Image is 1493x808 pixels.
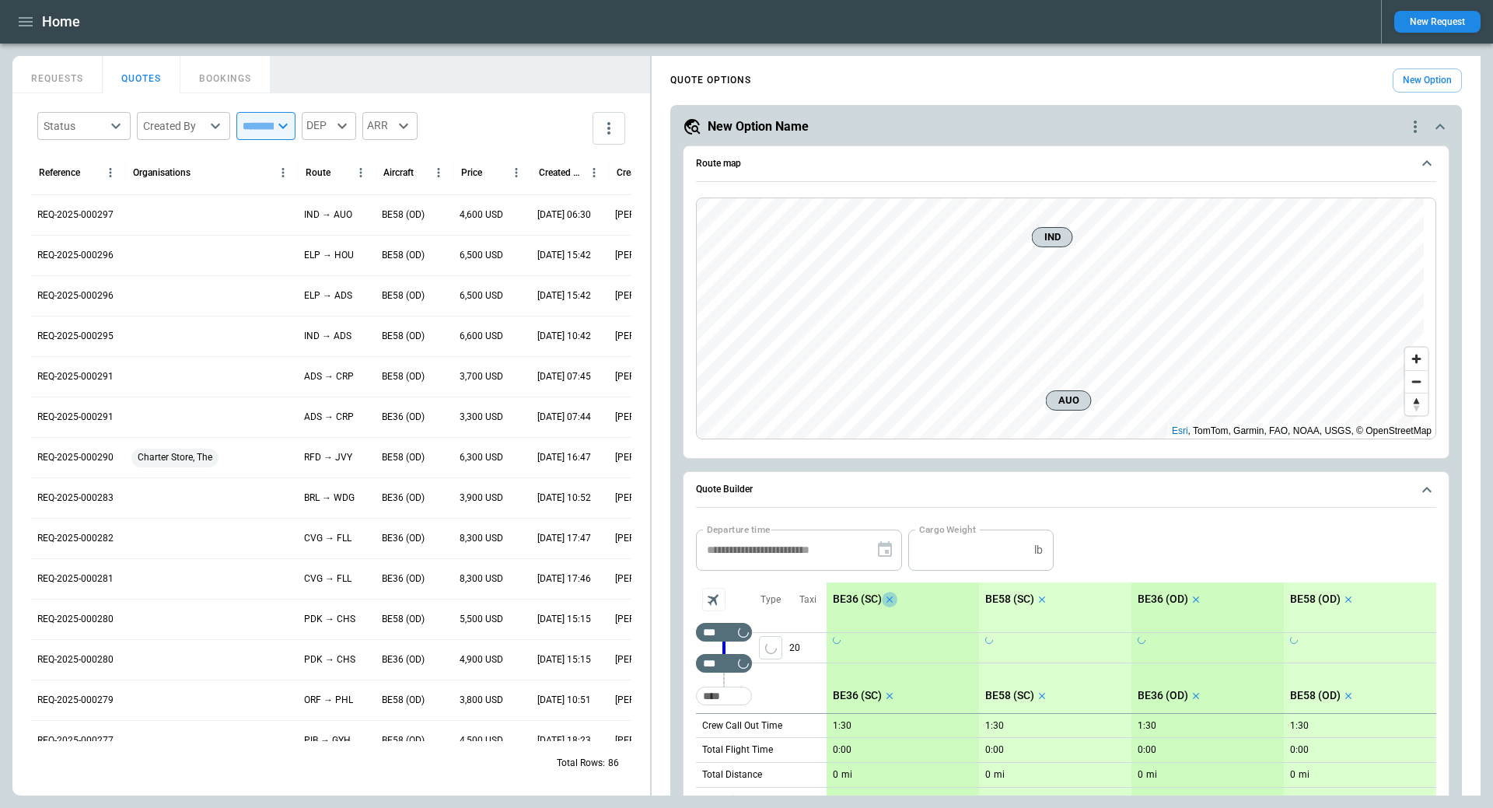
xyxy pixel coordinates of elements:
p: PDK → CHS [304,613,355,626]
div: Too short [696,654,752,673]
p: BE58 (OD) [382,694,425,707]
button: Zoom in [1405,348,1428,370]
h6: Route map [696,159,741,169]
p: mi [1146,768,1157,782]
p: 0 [833,769,838,781]
span: Aircraft selection [702,588,726,611]
p: [PERSON_NAME] [615,653,680,666]
button: Route column menu [350,162,372,184]
p: Total Flight Time [702,743,773,757]
p: BE58 (OD) [382,208,425,222]
p: [PERSON_NAME] [615,411,680,424]
p: 09/16/2025 17:46 [537,572,591,586]
button: left aligned [759,636,782,659]
p: Total Distance Cost [702,793,784,806]
p: 3,900 USD [460,491,503,505]
p: 0 USD [1290,794,1316,806]
p: [PERSON_NAME] [615,532,680,545]
p: BE58 (OD) [382,451,425,464]
p: BE58 (SC) [985,689,1034,702]
span: AUO [1053,393,1085,408]
p: 09/16/2025 15:15 [537,653,591,666]
div: Price [461,167,482,178]
div: DEP [302,112,356,140]
p: 0 USD [985,794,1011,806]
p: BE58 (OD) [1290,593,1341,606]
p: BE36 (OD) [1138,689,1188,702]
p: BE36 (OD) [382,491,425,505]
p: 0 USD [1138,794,1163,806]
p: RFD → JVY [304,451,352,464]
p: BE36 (SC) [833,593,882,606]
div: Route map [696,198,1436,440]
p: 0:00 [833,744,851,756]
button: Organisations column menu [272,162,294,184]
p: BE58 (OD) [382,370,425,383]
p: REQ-2025-000295 [37,330,114,343]
p: BE36 (OD) [382,411,425,424]
p: ELP → ADS [304,289,352,303]
p: mi [841,768,852,782]
p: REQ-2025-000280 [37,653,114,666]
button: New Request [1394,11,1481,33]
p: BE58 (OD) [382,249,425,262]
p: 09/16/2025 15:15 [537,613,591,626]
p: 4,900 USD [460,653,503,666]
p: REQ-2025-000280 [37,613,114,626]
div: ARR [362,112,418,140]
p: BE36 (OD) [382,653,425,666]
button: New Option Namequote-option-actions [683,117,1449,136]
p: 0 [985,769,991,781]
p: BE36 (SC) [833,689,882,702]
h6: Quote Builder [696,484,753,495]
p: 0 USD [833,794,858,806]
p: 09/22/2025 07:45 [537,370,591,383]
button: New Option [1393,68,1462,93]
p: BE58 (OD) [382,289,425,303]
p: 86 [608,757,619,770]
p: Taxi [799,593,816,607]
button: Aircraft column menu [428,162,449,184]
p: 3,300 USD [460,411,503,424]
p: 1:30 [1290,720,1309,732]
div: Created By [143,118,205,134]
p: 0:00 [985,744,1004,756]
p: [PERSON_NAME] [615,249,680,262]
div: quote-option-actions [1406,117,1425,136]
p: BE58 (OD) [382,330,425,343]
button: Price column menu [505,162,527,184]
p: 1:30 [833,720,851,732]
p: BE36 (OD) [382,532,425,545]
p: 09/17/2025 16:47 [537,451,591,464]
button: QUOTES [103,56,180,93]
p: IND → AUO [304,208,352,222]
p: REQ-2025-000297 [37,208,114,222]
p: 09/22/2025 10:42 [537,330,591,343]
p: mi [1299,768,1309,782]
p: IND → ADS [304,330,351,343]
p: Crew Call Out Time [702,719,782,733]
p: 3,800 USD [460,694,503,707]
span: Type of sector [759,636,782,659]
p: 20 [789,633,827,663]
p: ELP → HOU [304,249,354,262]
p: BE36 (OD) [1138,593,1188,606]
p: 1:30 [985,720,1004,732]
button: Zoom out [1405,370,1428,393]
p: 3,700 USD [460,370,503,383]
div: Not found [696,623,752,642]
p: Type [760,593,781,607]
div: Status [44,118,106,134]
button: REQUESTS [12,56,103,93]
p: 09/22/2025 07:44 [537,411,591,424]
p: BE36 (OD) [382,572,425,586]
p: Total Rows: [557,757,605,770]
p: lb [1034,544,1043,557]
label: Departure time [707,523,771,536]
p: 6,300 USD [460,451,503,464]
p: REQ-2025-000296 [37,249,114,262]
canvas: Map [697,198,1424,439]
p: 6,500 USD [460,249,503,262]
p: REQ-2025-000281 [37,572,114,586]
button: Reference column menu [100,162,121,184]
